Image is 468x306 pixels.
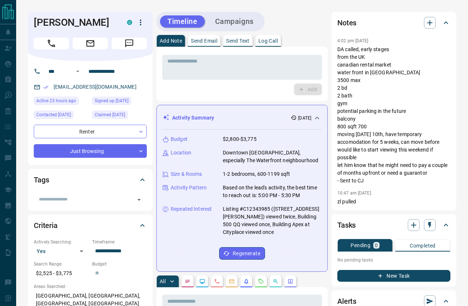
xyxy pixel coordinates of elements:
[160,15,205,28] button: Timeline
[34,217,147,234] div: Criteria
[219,247,265,260] button: Regenerate
[34,283,147,290] p: Areas Searched:
[160,279,166,284] p: All
[223,149,322,164] p: Downtown [GEOGRAPHIC_DATA], especially The Waterfront neighbourhood
[34,174,49,186] h2: Tags
[223,170,290,178] p: 1-2 bedrooms, 600-1199 sqft
[34,125,147,138] div: Renter
[34,97,88,107] div: Sun Oct 12 2025
[410,243,436,248] p: Completed
[171,170,202,178] p: Size & Rooms
[127,20,132,25] div: condos.ca
[185,278,191,284] svg: Notes
[226,38,250,43] p: Send Text
[112,38,147,49] span: Message
[337,198,450,206] p: zl pulled
[34,38,69,49] span: Call
[223,184,322,199] p: Based on the lead's activity, the best time to reach out is: 5:00 PM - 5:30 PM
[36,97,76,104] span: Active 23 hours ago
[34,17,116,28] h1: [PERSON_NAME]
[375,243,378,248] p: 0
[34,144,147,158] div: Just Browsing
[95,111,125,118] span: Claimed [DATE]
[160,38,182,43] p: Add Note
[229,278,235,284] svg: Emails
[337,216,450,234] div: Tasks
[287,278,293,284] svg: Agent Actions
[34,220,58,231] h2: Criteria
[337,219,356,231] h2: Tasks
[298,115,311,121] p: [DATE]
[337,270,450,282] button: New Task
[92,97,147,107] div: Mon Oct 06 2025
[351,243,370,248] p: Pending
[73,67,82,76] button: Open
[34,239,88,245] p: Actively Searching:
[34,267,88,280] p: $2,525 - $3,775
[34,171,147,189] div: Tags
[223,205,322,236] p: Listing #C12343985 ([STREET_ADDRESS][PERSON_NAME]) viewed twice, Building 500 QQ viewed once, Bui...
[223,135,257,143] p: $2,800-$3,775
[258,278,264,284] svg: Requests
[134,195,144,205] button: Open
[243,278,249,284] svg: Listing Alerts
[273,278,279,284] svg: Opportunities
[171,205,212,213] p: Repeated Interest
[171,135,188,143] p: Budget
[208,15,261,28] button: Campaigns
[36,111,71,118] span: Contacted [DATE]
[95,97,128,104] span: Signed up [DATE]
[258,38,278,43] p: Log Call
[337,14,450,32] div: Notes
[34,261,88,267] p: Search Range:
[92,261,147,267] p: Budget:
[171,149,191,157] p: Location
[172,114,214,122] p: Activity Summary
[191,38,217,43] p: Send Email
[171,184,207,192] p: Activity Pattern
[337,46,450,185] p: DA called, early stages from the UK canadian rental market water front in [GEOGRAPHIC_DATA] 3500 ...
[73,38,108,49] span: Email
[43,85,48,90] svg: Email Verified
[214,278,220,284] svg: Calls
[163,111,322,125] div: Activity Summary[DATE]
[337,255,450,266] p: No pending tasks
[199,278,205,284] svg: Lead Browsing Activity
[92,239,147,245] p: Timeframe:
[337,191,371,196] p: 10:47 am [DATE]
[34,111,88,121] div: Tue Oct 07 2025
[337,17,356,29] h2: Notes
[34,245,88,257] div: Yes
[92,111,147,121] div: Mon Oct 06 2025
[54,84,137,90] a: [EMAIL_ADDRESS][DOMAIN_NAME]
[337,38,369,43] p: 4:02 pm [DATE]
